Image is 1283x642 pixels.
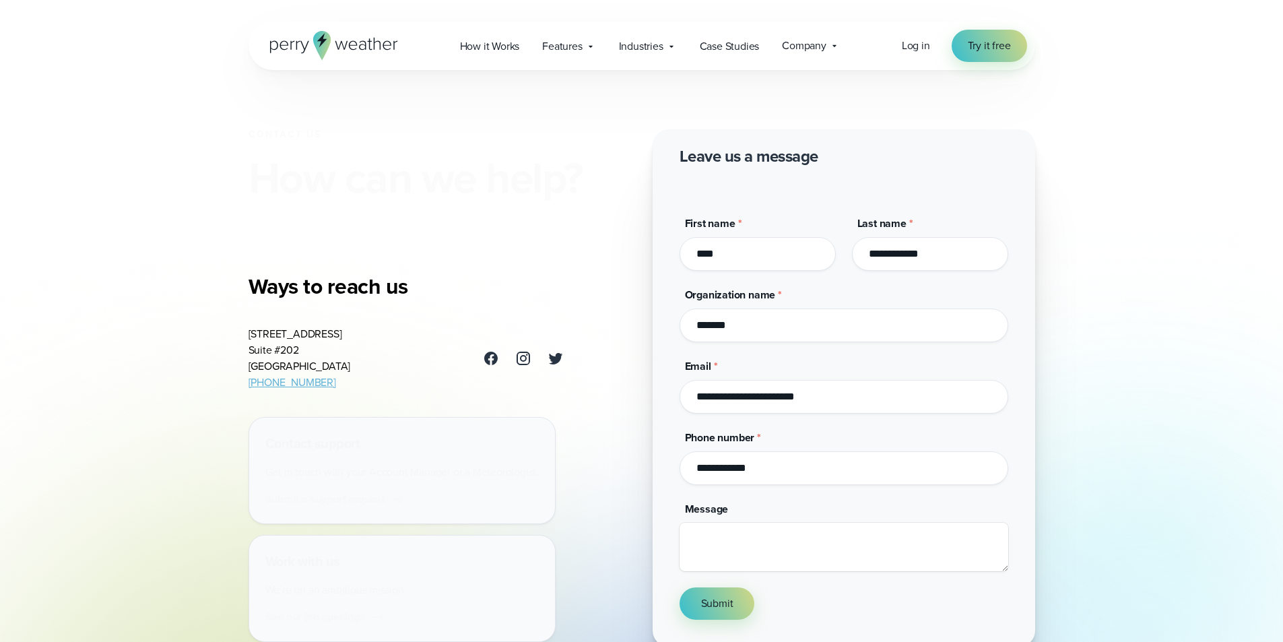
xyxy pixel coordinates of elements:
[968,38,1011,54] span: Try it free
[685,287,776,302] span: Organization name
[542,38,582,55] span: Features
[685,358,711,374] span: Email
[685,216,735,231] span: First name
[249,375,336,390] a: [PHONE_NUMBER]
[902,38,930,54] a: Log in
[680,146,818,167] h2: Leave us a message
[460,38,520,55] span: How it Works
[680,587,755,620] button: Submit
[449,32,531,60] a: How it Works
[249,326,351,391] address: [STREET_ADDRESS] Suite #202 [GEOGRAPHIC_DATA]
[782,38,826,54] span: Company
[685,501,729,517] span: Message
[688,32,771,60] a: Case Studies
[685,430,755,445] span: Phone number
[902,38,930,53] span: Log in
[700,38,760,55] span: Case Studies
[249,273,564,300] h3: Ways to reach us
[857,216,907,231] span: Last name
[619,38,663,55] span: Industries
[952,30,1027,62] a: Try it free
[701,596,733,612] span: Submit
